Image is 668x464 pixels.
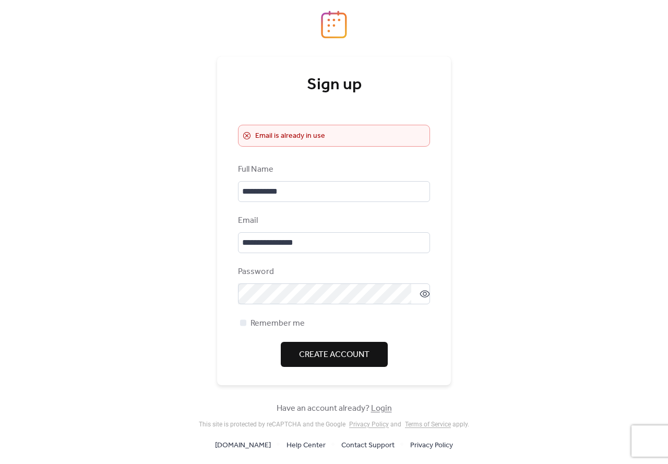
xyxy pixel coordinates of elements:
img: logo [321,10,347,39]
button: Create Account [281,342,388,367]
input: Open Keeper Popup [238,181,430,202]
span: Email is already in use [255,130,325,142]
div: Sign up [238,75,430,96]
a: Login [371,400,392,417]
a: Terms of Service [405,421,451,428]
a: [DOMAIN_NAME] [215,438,271,451]
div: This site is protected by reCAPTCHA and the Google and apply . [199,421,469,428]
a: Privacy Policy [349,421,389,428]
span: Have an account already? [277,402,392,415]
input: Open Keeper Popup [238,283,411,304]
div: Full Name [238,163,428,176]
span: Remember me [250,317,305,330]
div: Password [238,266,428,278]
a: Contact Support [341,438,395,451]
span: [DOMAIN_NAME] [215,439,271,452]
a: Privacy Policy [410,438,453,451]
span: Contact Support [341,439,395,452]
div: Email [238,215,428,227]
a: Help Center [287,438,326,451]
span: Help Center [287,439,326,452]
input: Open Keeper Popup [238,232,430,253]
span: Privacy Policy [410,439,453,452]
span: Create Account [299,349,369,361]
